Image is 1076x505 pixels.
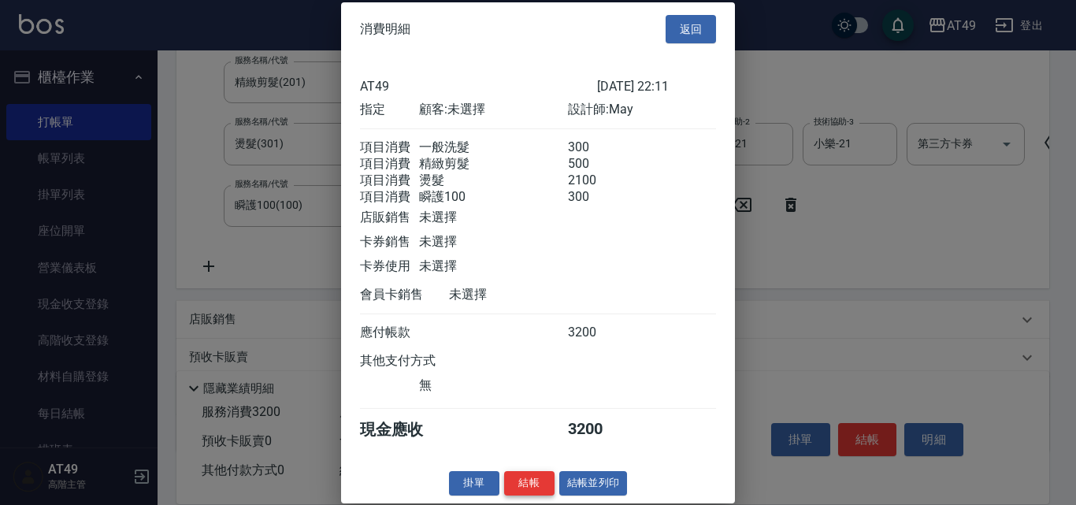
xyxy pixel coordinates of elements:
div: 一般洗髮 [419,139,567,156]
div: 應付帳款 [360,325,419,341]
div: 卡券使用 [360,258,419,275]
div: 瞬護100 [419,189,567,206]
button: 掛單 [449,471,499,496]
div: 指定 [360,102,419,118]
div: 項目消費 [360,189,419,206]
div: 2100 [568,173,627,189]
div: 卡券銷售 [360,234,419,251]
div: 未選擇 [419,210,567,226]
div: 500 [568,156,627,173]
div: AT49 [360,79,597,94]
div: 3200 [568,325,627,341]
button: 結帳並列印 [559,471,628,496]
div: 會員卡銷售 [360,287,449,303]
div: 未選擇 [449,287,597,303]
div: 顧客: 未選擇 [419,102,567,118]
div: 燙髮 [419,173,567,189]
div: 其他支付方式 [360,353,479,369]
div: 精緻剪髮 [419,156,567,173]
div: 店販銷售 [360,210,419,226]
button: 結帳 [504,471,555,496]
button: 返回 [666,14,716,43]
div: 設計師: May [568,102,716,118]
div: 項目消費 [360,139,419,156]
div: 3200 [568,419,627,440]
span: 消費明細 [360,21,410,37]
div: 300 [568,139,627,156]
div: 現金應收 [360,419,449,440]
div: 項目消費 [360,156,419,173]
div: 無 [419,377,567,394]
div: 未選擇 [419,234,567,251]
div: [DATE] 22:11 [597,79,716,94]
div: 300 [568,189,627,206]
div: 項目消費 [360,173,419,189]
div: 未選擇 [419,258,567,275]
